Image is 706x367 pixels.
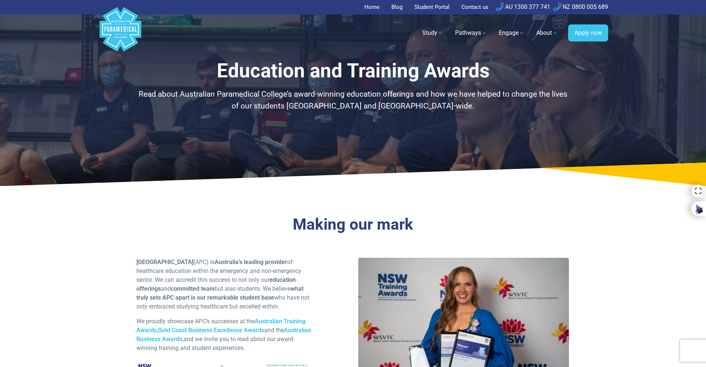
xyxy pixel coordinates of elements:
span: who have not only embraced studying healthcare but excelled within. [136,294,309,310]
a: Gold Coast Business Excellence Awards [158,327,264,334]
a: Engage [494,23,529,43]
a: Apply now [568,24,608,41]
a: NZ 0800 005 689 [553,3,608,10]
a: Australian Business Awards [136,327,311,343]
p: , and the , [136,317,312,353]
a: Australian Training Awards [136,318,305,334]
span: We proudly showcase APC’s successes at the [136,318,255,325]
h1: Education and Training Awards [136,59,570,83]
p: Read about Australian Paramedical College’s award-winning education offerings and how we have hel... [136,89,570,112]
h3: Making our mark [136,215,570,234]
a: Study [418,23,448,43]
a: Pathways [451,23,491,43]
span: Australia’s leading provider [215,258,287,266]
span: and we invite you to read about our award-winning training and student experiences. [136,336,295,351]
span: but also students. We believe [215,285,291,292]
span: [GEOGRAPHIC_DATA] [136,258,193,266]
span: (APC) is [193,258,215,266]
span: education offerings [136,276,296,292]
a: AU 1300 377 741 [496,3,550,10]
span: and [161,285,171,292]
span: committed team [171,285,215,292]
span: of healthcare education within the emergency and non-emergency sector. We can accredit this succe... [136,258,301,283]
a: About [532,23,562,43]
span: what truly sets APC apart is our remarkable student base [136,285,304,301]
a: Australian Paramedical College [98,14,143,52]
